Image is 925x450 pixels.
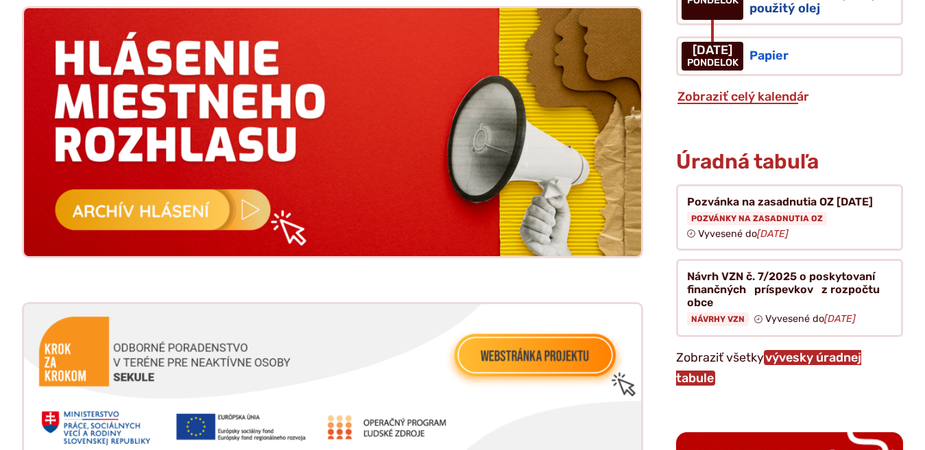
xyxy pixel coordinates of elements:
a: Papier [DATE] pondelok [676,36,903,76]
a: Zobraziť celý kalendár [676,89,810,104]
a: Pozvánka na zasadnutia OZ [DATE] Pozvánky na zasadnutia OZ Vyvesené do[DATE] [676,184,903,251]
a: Zobraziť celú úradnú tabuľu [676,350,861,386]
span: Papier [749,48,789,63]
a: Návrh VZN č. 7/2025 o poskytovaní finančných príspevkov z rozpočtu obce Návrhy VZN Vyvesené do[DATE] [676,259,903,337]
p: Zobraziť všetky [676,348,903,388]
span: pondelok [687,58,738,68]
h3: Úradná tabuľa [676,151,819,173]
span: [DATE] [687,44,738,58]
